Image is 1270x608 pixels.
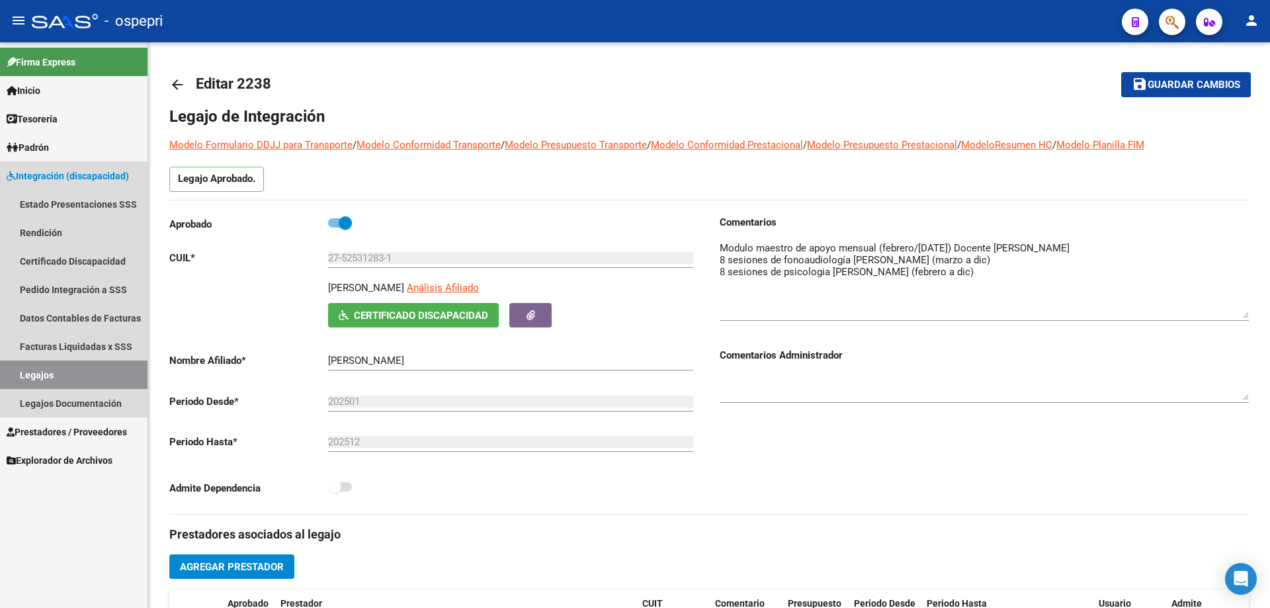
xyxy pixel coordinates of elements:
[169,435,328,449] p: Periodo Hasta
[651,139,803,151] a: Modelo Conformidad Prestacional
[1121,72,1251,97] button: Guardar cambios
[328,281,404,295] p: [PERSON_NAME]
[169,106,1249,127] h1: Legajo de Integración
[7,55,75,69] span: Firma Express
[7,112,58,126] span: Tesorería
[169,394,328,409] p: Periodo Desde
[7,169,129,183] span: Integración (discapacidad)
[807,139,957,151] a: Modelo Presupuesto Prestacional
[407,282,479,294] span: Análisis Afiliado
[169,481,328,496] p: Admite Dependencia
[1225,563,1257,595] div: Open Intercom Messenger
[169,77,185,93] mat-icon: arrow_back
[169,554,294,579] button: Agregar Prestador
[169,251,328,265] p: CUIL
[720,215,1249,230] h3: Comentarios
[720,348,1249,363] h3: Comentarios Administrador
[1132,76,1148,92] mat-icon: save
[105,7,163,36] span: - ospepri
[7,453,112,468] span: Explorador de Archivos
[357,139,501,151] a: Modelo Conformidad Transporte
[1056,139,1144,151] a: Modelo Planilla FIM
[169,167,264,192] p: Legajo Aprobado.
[7,425,127,439] span: Prestadores / Proveedores
[328,303,499,327] button: Certificado Discapacidad
[961,139,1052,151] a: ModeloResumen HC
[169,353,328,368] p: Nombre Afiliado
[1148,79,1240,91] span: Guardar cambios
[169,139,353,151] a: Modelo Formulario DDJJ para Transporte
[169,217,328,232] p: Aprobado
[354,310,488,322] span: Certificado Discapacidad
[1244,13,1259,28] mat-icon: person
[11,13,26,28] mat-icon: menu
[7,140,49,155] span: Padrón
[196,75,271,92] span: Editar 2238
[169,525,1249,544] h3: Prestadores asociados al legajo
[505,139,647,151] a: Modelo Presupuesto Transporte
[180,561,284,573] span: Agregar Prestador
[7,83,40,98] span: Inicio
